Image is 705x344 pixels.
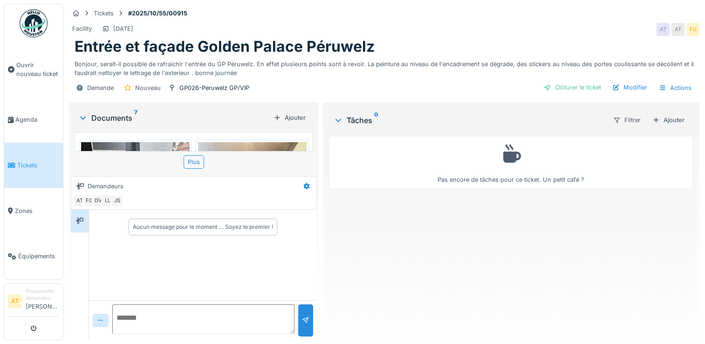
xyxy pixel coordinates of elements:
[82,194,96,207] div: FG
[649,114,688,126] div: Ajouter
[540,81,605,94] div: Clôturer le ticket
[72,24,92,33] div: Facility
[94,9,114,18] div: Tickets
[198,142,307,287] img: v5x1ixemrc2pr0of4ytlo0aiiysh
[374,115,378,126] sup: 0
[73,194,86,207] div: AT
[8,288,59,317] a: AT Responsable demandeur[PERSON_NAME]
[113,24,133,33] div: [DATE]
[110,194,123,207] div: JS
[609,81,651,94] div: Modifier
[26,288,59,315] li: [PERSON_NAME]
[4,97,63,143] a: Agenda
[16,61,59,78] span: Ouvrir nouveau ticket
[4,188,63,234] a: Zones
[101,194,114,207] div: LL
[81,142,190,287] img: lws5r22w0oh7buay6cd877xgiwnt
[15,206,59,215] span: Zones
[4,234,63,279] a: Équipements
[609,113,645,127] div: Filtrer
[134,112,137,124] sup: 7
[8,294,22,308] li: AT
[15,115,59,124] span: Agenda
[179,83,249,92] div: GP026-Peruwelz GP/VIP
[124,9,191,18] strong: #2025/10/55/00915
[88,182,123,191] div: Demandeurs
[184,155,204,169] div: Plus
[26,288,59,302] div: Responsable demandeur
[20,9,48,37] img: Badge_color-CXgf-gQk.svg
[92,194,105,207] div: DV
[4,143,63,188] a: Tickets
[671,23,684,36] div: AT
[334,115,605,126] div: Tâches
[87,83,114,92] div: Demande
[17,161,59,170] span: Tickets
[655,81,696,95] div: Actions
[78,112,270,124] div: Documents
[75,56,694,77] div: Bonjour, serait-il possible de rafraichir l'entrée du GP Péruwelz. En effet plusieurs points sont...
[18,252,59,261] span: Équipements
[4,42,63,97] a: Ouvrir nouveau ticket
[657,23,670,36] div: AT
[75,38,375,55] h1: Entrée et façade Golden Palace Péruwelz
[686,23,699,36] div: FG
[133,223,273,231] div: Aucun message pour le moment … Soyez le premier !
[135,83,161,92] div: Nouveau
[336,141,686,184] div: Pas encore de tâches pour ce ticket. Un petit café ?
[270,111,309,124] div: Ajouter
